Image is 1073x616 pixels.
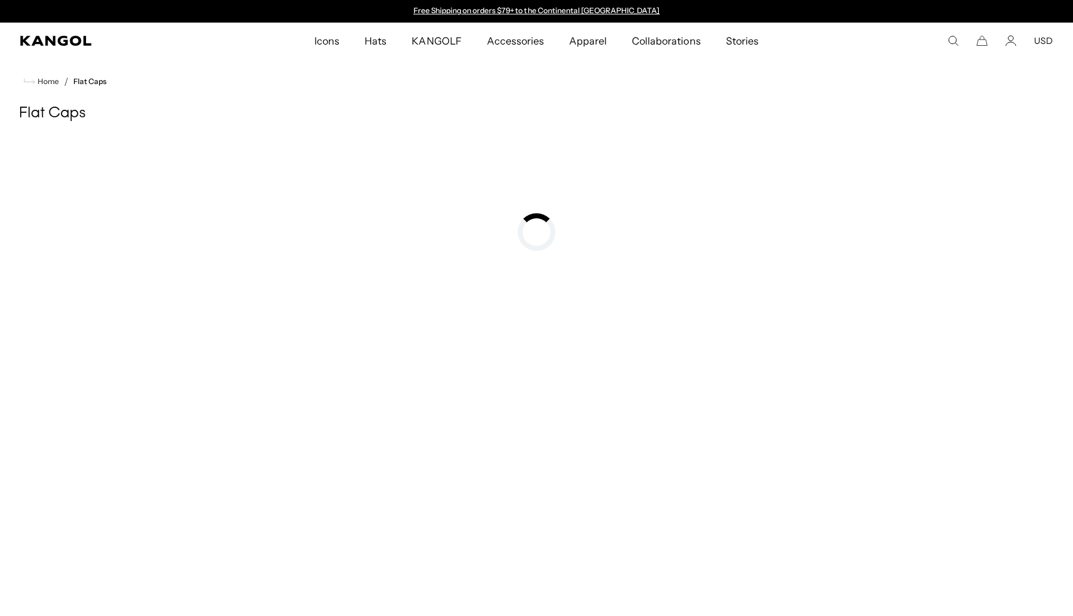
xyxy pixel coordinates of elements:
div: Announcement [407,6,666,16]
a: Flat Caps [73,77,107,86]
span: Home [35,77,59,86]
button: USD [1034,35,1053,46]
a: Accessories [474,23,557,59]
a: Kangol [20,36,208,46]
span: Hats [365,23,387,59]
span: KANGOLF [412,23,461,59]
span: Collaborations [632,23,700,59]
button: Cart [976,35,988,46]
a: Stories [713,23,771,59]
span: Icons [314,23,339,59]
a: Collaborations [619,23,713,59]
summary: Search here [948,35,959,46]
h1: Flat Caps [19,104,1054,123]
li: / [59,74,68,89]
a: KANGOLF [399,23,474,59]
span: Stories [726,23,759,59]
span: Accessories [487,23,544,59]
a: Hats [352,23,399,59]
span: Apparel [569,23,607,59]
a: Apparel [557,23,619,59]
a: Account [1005,35,1017,46]
div: 1 of 2 [407,6,666,16]
a: Home [24,76,59,87]
a: Free Shipping on orders $79+ to the Continental [GEOGRAPHIC_DATA] [414,6,660,15]
a: Icons [302,23,352,59]
slideshow-component: Announcement bar [407,6,666,16]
